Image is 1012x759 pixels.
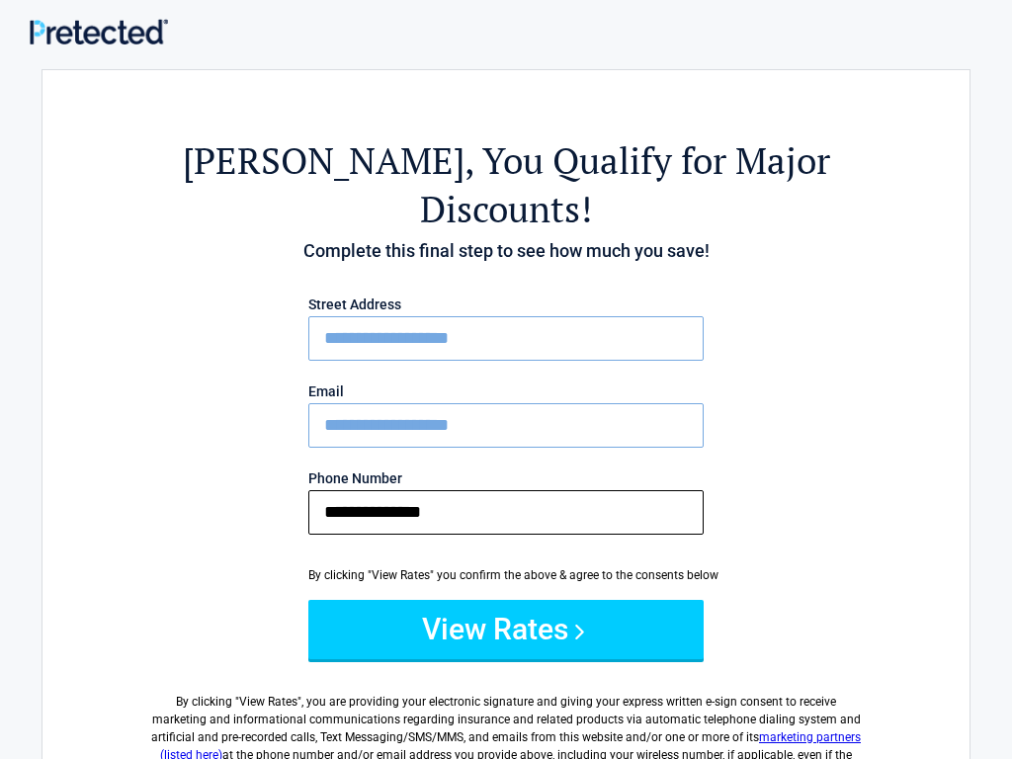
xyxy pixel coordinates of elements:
label: Phone Number [308,471,704,485]
h2: , You Qualify for Major Discounts! [151,136,861,233]
label: Email [308,384,704,398]
div: By clicking "View Rates" you confirm the above & agree to the consents below [308,566,704,584]
h4: Complete this final step to see how much you save! [151,238,861,264]
img: Main Logo [30,19,168,43]
span: [PERSON_NAME] [183,136,464,185]
span: View Rates [239,695,297,709]
label: Street Address [308,297,704,311]
button: View Rates [308,600,704,659]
